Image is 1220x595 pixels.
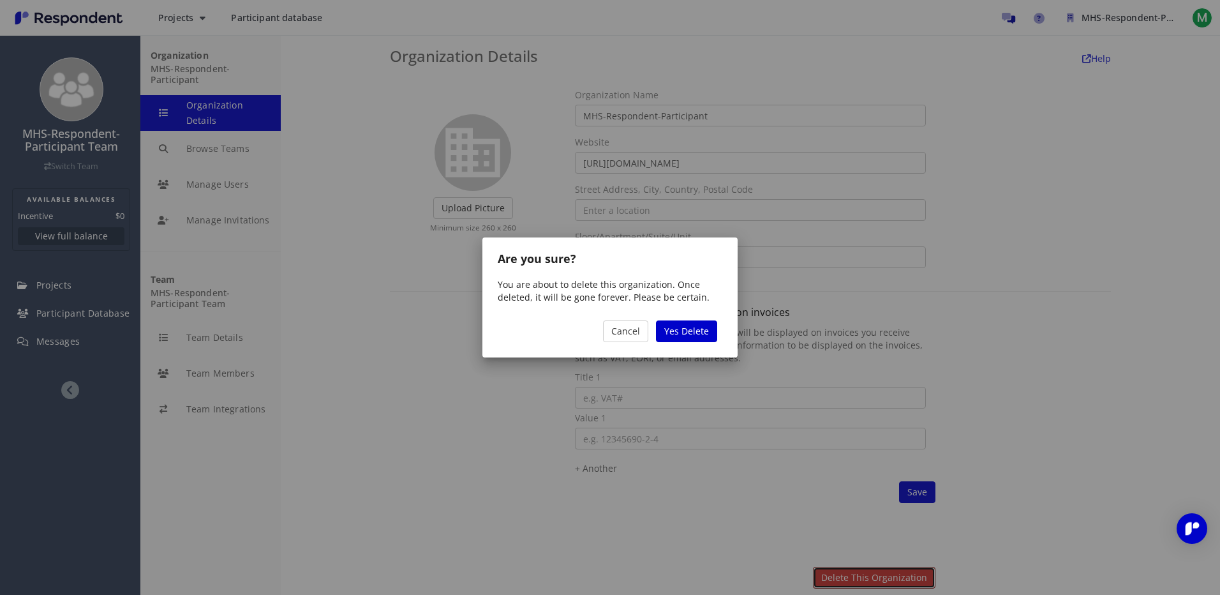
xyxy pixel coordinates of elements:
a: Cancel [603,320,648,342]
span: You are about to delete this organization. Once deleted, it will be gone forever. Please be certain. [498,278,710,303]
h4: Are you sure? [498,253,722,266]
div: Open Intercom Messenger [1177,513,1207,544]
span: Yes Delete [664,325,709,337]
md-dialog: You are ... [482,237,738,358]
